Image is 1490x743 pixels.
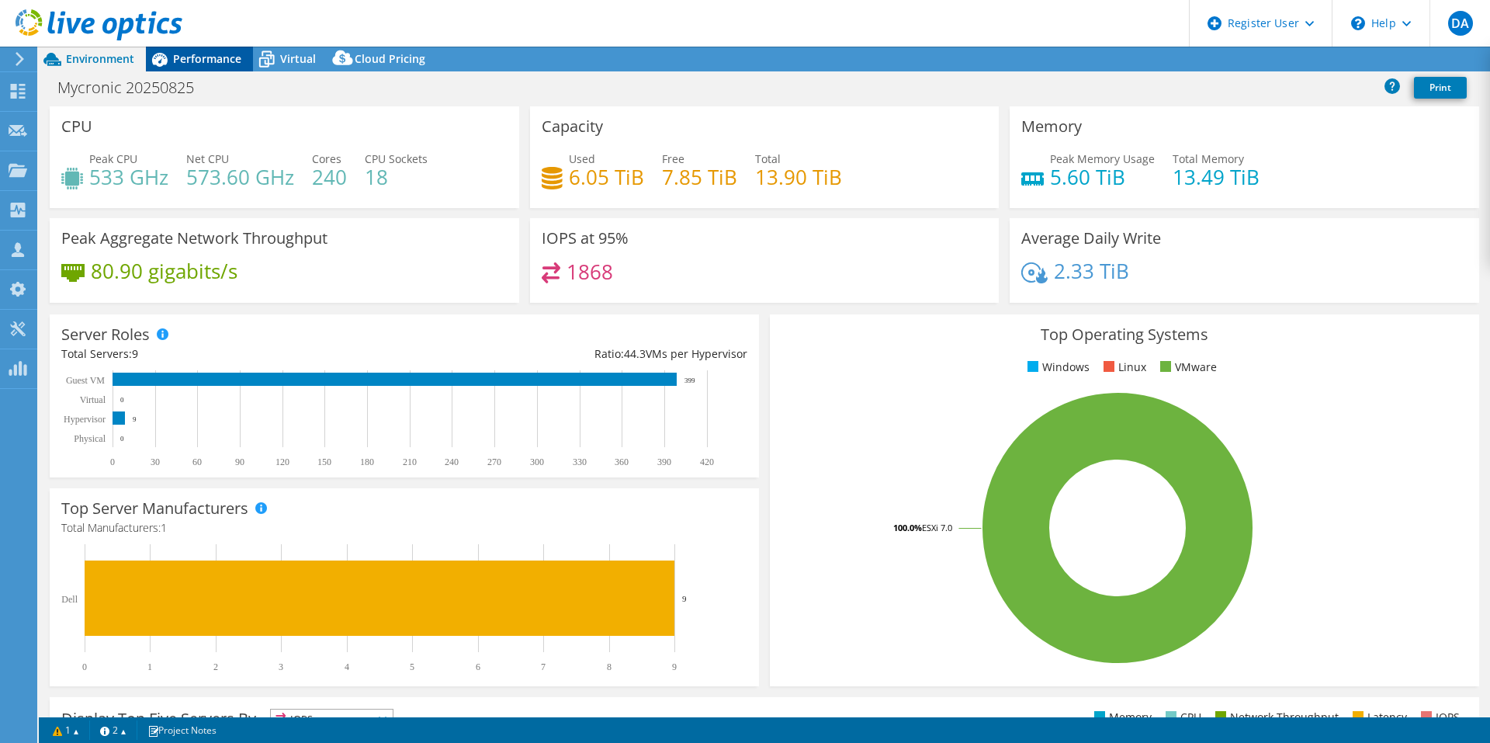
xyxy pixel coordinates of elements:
[345,661,349,672] text: 4
[672,661,677,672] text: 9
[50,79,218,96] h1: Mycronic 20250825
[615,457,629,467] text: 360
[755,168,842,186] h4: 13.90 TiB
[275,457,289,467] text: 120
[1021,230,1161,247] h3: Average Daily Write
[1024,359,1090,376] li: Windows
[80,394,106,405] text: Virtual
[922,522,952,533] tspan: ESXi 7.0
[312,168,347,186] h4: 240
[147,661,152,672] text: 1
[186,151,229,166] span: Net CPU
[657,457,671,467] text: 390
[355,51,425,66] span: Cloud Pricing
[91,262,237,279] h4: 80.90 gigabits/s
[1162,709,1201,726] li: CPU
[476,661,480,672] text: 6
[682,594,687,603] text: 9
[64,414,106,425] text: Hypervisor
[410,661,414,672] text: 5
[235,457,244,467] text: 90
[404,345,747,363] div: Ratio: VMs per Hypervisor
[120,396,124,404] text: 0
[700,457,714,467] text: 420
[110,457,115,467] text: 0
[1156,359,1217,376] li: VMware
[317,457,331,467] text: 150
[755,151,781,166] span: Total
[61,519,747,536] h4: Total Manufacturers:
[61,500,248,517] h3: Top Server Manufacturers
[137,720,227,740] a: Project Notes
[541,661,546,672] text: 7
[61,230,327,247] h3: Peak Aggregate Network Throughput
[279,661,283,672] text: 3
[89,720,137,740] a: 2
[684,377,695,384] text: 399
[213,661,218,672] text: 2
[161,520,167,535] span: 1
[1090,709,1152,726] li: Memory
[61,594,78,605] text: Dell
[1351,16,1365,30] svg: \n
[1448,11,1473,36] span: DA
[42,720,90,740] a: 1
[487,457,501,467] text: 270
[567,263,613,280] h4: 1868
[781,326,1467,343] h3: Top Operating Systems
[662,151,684,166] span: Free
[662,168,737,186] h4: 7.85 TiB
[66,375,105,386] text: Guest VM
[1021,118,1082,135] h3: Memory
[1173,151,1244,166] span: Total Memory
[573,457,587,467] text: 330
[569,151,595,166] span: Used
[365,168,428,186] h4: 18
[61,345,404,363] div: Total Servers:
[569,168,644,186] h4: 6.05 TiB
[1050,151,1155,166] span: Peak Memory Usage
[365,151,428,166] span: CPU Sockets
[542,118,603,135] h3: Capacity
[192,457,202,467] text: 60
[132,346,138,361] span: 9
[893,522,922,533] tspan: 100.0%
[360,457,374,467] text: 180
[173,51,241,66] span: Performance
[120,435,124,443] text: 0
[151,457,160,467] text: 30
[542,230,629,247] h3: IOPS at 95%
[271,710,393,728] span: IOPS
[607,661,612,672] text: 8
[530,457,544,467] text: 300
[61,326,150,343] h3: Server Roles
[66,51,134,66] span: Environment
[1349,709,1407,726] li: Latency
[1414,77,1467,99] a: Print
[1050,168,1155,186] h4: 5.60 TiB
[403,457,417,467] text: 210
[1173,168,1260,186] h4: 13.49 TiB
[280,51,316,66] span: Virtual
[82,661,87,672] text: 0
[89,168,168,186] h4: 533 GHz
[61,118,92,135] h3: CPU
[74,433,106,444] text: Physical
[1100,359,1146,376] li: Linux
[312,151,341,166] span: Cores
[1417,709,1460,726] li: IOPS
[624,346,646,361] span: 44.3
[89,151,137,166] span: Peak CPU
[1054,262,1129,279] h4: 2.33 TiB
[1211,709,1339,726] li: Network Throughput
[186,168,294,186] h4: 573.60 GHz
[133,415,137,423] text: 9
[445,457,459,467] text: 240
